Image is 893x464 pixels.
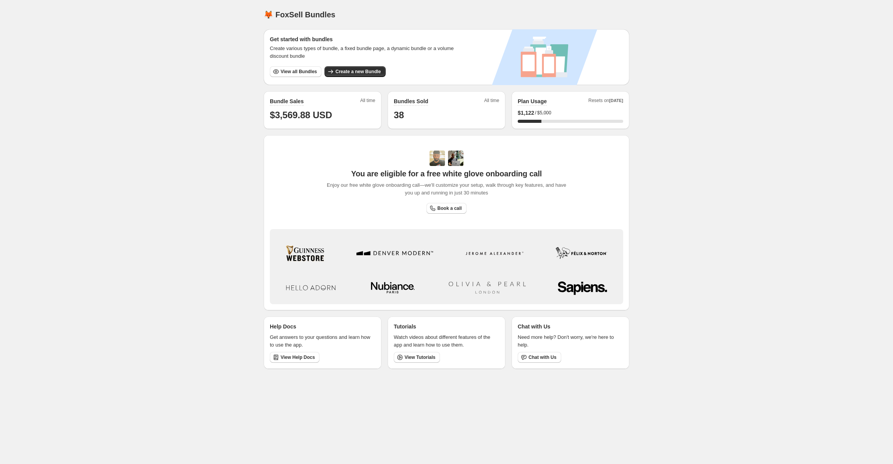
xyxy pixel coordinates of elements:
h1: $3,569.88 USD [270,109,375,121]
span: You are eligible for a free white glove onboarding call [351,169,542,178]
span: Enjoy our free white glove onboarding call—we'll customize your setup, walk through key features,... [323,181,570,197]
a: Book a call [426,203,466,214]
h2: Bundle Sales [270,97,304,105]
span: $5,000 [537,110,551,116]
span: Chat with Us [528,354,557,360]
span: $ 1,122 [518,109,534,117]
img: Prakhar [448,151,463,166]
button: View all Bundles [270,66,321,77]
p: Need more help? Don't worry, we're here to help. [518,333,623,349]
span: Create various types of bundle, a fixed bundle page, a dynamic bundle or a volume discount bundle [270,45,461,60]
button: Create a new Bundle [324,66,385,77]
h3: Get started with bundles [270,35,461,43]
button: Chat with Us [518,352,561,363]
span: Resets on [589,97,624,106]
a: View Help Docs [270,352,319,363]
img: Adi [430,151,445,166]
a: View Tutorials [394,352,440,363]
span: Create a new Bundle [335,69,381,75]
h1: 38 [394,109,499,121]
p: Help Docs [270,323,296,330]
h2: Plan Usage [518,97,547,105]
h2: Bundles Sold [394,97,428,105]
span: All time [484,97,499,106]
span: All time [360,97,375,106]
span: View Help Docs [281,354,315,360]
p: Watch videos about different features of the app and learn how to use them. [394,333,499,349]
span: Book a call [437,205,462,211]
h1: 🦊 FoxSell Bundles [264,10,335,19]
span: View Tutorials [405,354,435,360]
p: Get answers to your questions and learn how to use the app. [270,333,375,349]
span: [DATE] [609,98,623,103]
div: / [518,109,623,117]
p: Chat with Us [518,323,550,330]
span: View all Bundles [281,69,317,75]
p: Tutorials [394,323,416,330]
